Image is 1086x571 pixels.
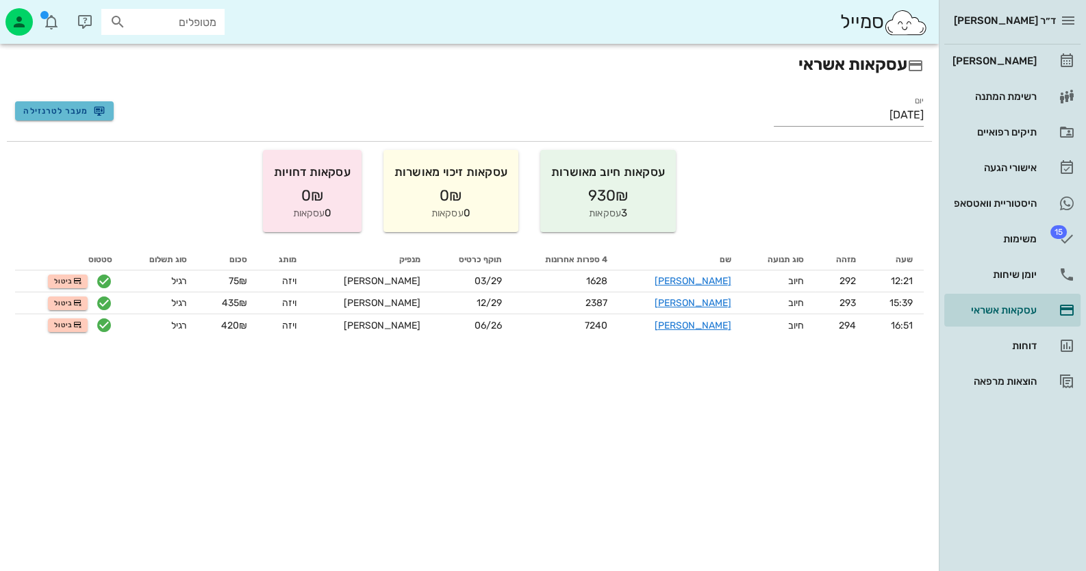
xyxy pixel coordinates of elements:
td: 12:21 [867,270,924,292]
button: ביטול [48,275,88,288]
span: 930₪ [588,186,628,205]
span: 4 ספרות אחרונות [545,255,607,264]
div: רשימת המתנה [950,91,1037,102]
span: ד״ר [PERSON_NAME] [954,14,1056,27]
a: תיקים רפואיים [944,116,1081,149]
td: 1628 [513,270,618,292]
a: [PERSON_NAME] [944,45,1081,77]
div: עסקאות [263,188,362,232]
span: 0 [325,207,331,219]
td: 16:51 [867,314,924,336]
a: מעבר לטרנזילה [15,101,114,120]
th: שם [618,249,742,270]
td: 75₪ [198,270,258,292]
a: רשימת המתנה [944,80,1081,113]
span: 0₪ [440,186,462,205]
td: 12/29 [431,292,513,314]
td: 2387 [513,292,618,314]
th: תוקף כרטיס [431,249,513,270]
td: 292 [815,270,867,292]
span: שעה [896,255,913,264]
a: עסקאות אשראי [944,294,1081,327]
div: עסקאות [383,188,518,232]
td: 294 [815,314,867,336]
span: 3 [621,207,627,219]
span: רגיל [171,320,187,331]
a: אישורי הגעה [944,151,1081,184]
div: תיקים רפואיים [950,127,1037,138]
span: ביטול [54,277,81,285]
div: עסקאות אשראי [950,305,1037,316]
div: הוצאות מרפאה [950,376,1037,387]
div: עסקאות [540,188,676,232]
span: [PERSON_NAME] [344,275,420,287]
div: יומן שיחות [950,269,1037,280]
th: סכום [198,249,258,270]
td: 7240 [513,314,618,336]
button: ביטול [48,296,88,310]
td: 15:39 [867,292,924,314]
span: סכום [229,255,247,264]
a: יומן שיחות [944,258,1081,291]
td: 293 [815,292,867,314]
div: היסטוריית וואטסאפ [950,198,1037,209]
span: חיוב [788,275,804,287]
span: [PERSON_NAME] [344,297,420,309]
span: מותג [279,255,296,264]
td: ויזה [258,292,308,314]
span: ביטול [54,299,81,307]
th: 4 ספרות אחרונות [513,249,618,270]
span: מעבר לטרנזילה [23,105,105,116]
a: [PERSON_NAME] [654,320,731,331]
span: תג [40,11,49,19]
th: מותג [258,249,308,270]
a: תגמשימות [944,223,1081,255]
div: עסקאות דחויות [263,150,362,199]
div: [PERSON_NAME] [950,55,1037,66]
td: ויזה [258,314,308,336]
span: חיוב [788,320,804,331]
td: 06/26 [431,314,513,336]
td: 03/29 [431,270,513,292]
div: עסקאות חיוב מאושרות [540,150,676,199]
a: [PERSON_NAME] [654,297,731,309]
span: סוג תנועה [768,255,804,264]
div: אישורי הגעה [950,162,1037,173]
td: 420₪ [198,314,258,336]
th: סוג תנועה [742,249,814,270]
span: תוקף כרטיס [459,255,502,264]
span: סוג תשלום [149,255,187,264]
h2: עסקאות אשראי [15,52,924,77]
a: הוצאות מרפאה [944,365,1081,398]
a: היסטוריית וואטסאפ [944,187,1081,220]
a: דוחות [944,329,1081,362]
span: תג [1050,225,1067,239]
th: שעה [867,249,924,270]
span: רגיל [171,297,187,309]
td: ויזה [258,270,308,292]
span: חיוב [788,297,804,309]
span: [PERSON_NAME] [344,320,420,331]
div: דוחות [950,340,1037,351]
a: [PERSON_NAME] [654,275,731,287]
span: סטטוס [88,255,112,264]
th: מזהה [815,249,867,270]
span: 0 [464,207,470,219]
span: ביטול [54,321,81,329]
th: סוג תשלום [123,249,198,270]
span: רגיל [171,275,187,287]
span: מזהה [836,255,856,264]
img: SmileCloud logo [883,9,928,36]
span: מנפיק [399,255,420,264]
span: 0₪ [301,186,323,205]
div: סמייל [839,8,928,37]
button: ביטול [48,318,88,332]
div: משימות [950,233,1037,244]
label: יום [915,96,924,106]
td: 435₪ [198,292,258,314]
div: עסקאות זיכוי מאושרות [383,150,518,199]
th: מנפיק [307,249,431,270]
th: סטטוס [15,249,123,270]
span: שם [719,255,731,264]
